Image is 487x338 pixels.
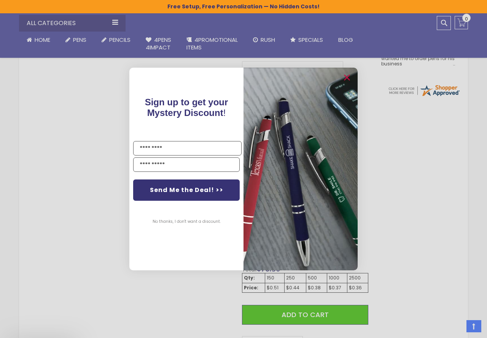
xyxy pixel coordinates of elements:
span: Sign up to get your Mystery Discount [145,97,228,118]
button: Close dialog [341,71,353,84]
span: ! [145,97,228,118]
img: pop-up-image [243,68,358,270]
button: Send Me the Deal! >> [133,179,240,201]
button: No thanks, I don't want a discount. [149,212,224,231]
